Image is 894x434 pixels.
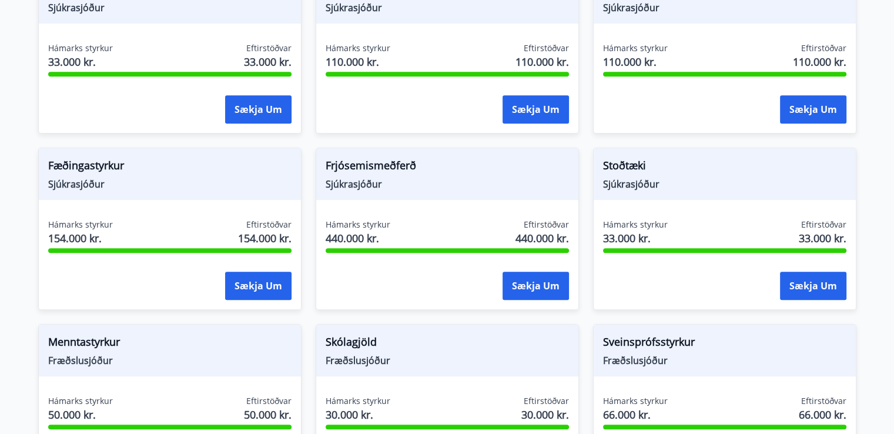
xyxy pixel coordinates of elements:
span: Hámarks styrkur [603,219,668,231]
span: 440.000 kr. [515,231,569,246]
span: Fæðingastyrkur [48,158,292,178]
span: 30.000 kr. [521,407,569,422]
span: Eftirstöðvar [246,42,292,54]
span: Eftirstöðvar [801,42,846,54]
span: Eftirstöðvar [801,395,846,407]
span: Hámarks styrkur [326,395,390,407]
span: Skólagjöld [326,334,569,354]
span: 110.000 kr. [326,54,390,69]
span: 110.000 kr. [515,54,569,69]
span: 33.000 kr. [799,231,846,246]
span: 440.000 kr. [326,231,390,246]
span: Stoðtæki [603,158,846,178]
span: Hámarks styrkur [326,219,390,231]
span: Menntastyrkur [48,334,292,354]
span: Hámarks styrkur [48,42,113,54]
button: Sækja um [225,95,292,123]
span: Fræðslusjóður [326,354,569,367]
button: Sækja um [780,272,846,300]
span: Eftirstöðvar [524,42,569,54]
span: 33.000 kr. [603,231,668,246]
span: 66.000 kr. [799,407,846,422]
span: Eftirstöðvar [246,219,292,231]
button: Sækja um [225,272,292,300]
span: 154.000 kr. [48,231,113,246]
span: 33.000 kr. [48,54,113,69]
span: 110.000 kr. [793,54,846,69]
span: Hámarks styrkur [48,219,113,231]
span: Sjúkrasjóður [603,178,846,191]
span: Sjúkrasjóður [326,178,569,191]
span: 154.000 kr. [238,231,292,246]
span: Sjúkrasjóður [326,1,569,14]
span: Sjúkrasjóður [48,178,292,191]
span: 110.000 kr. [603,54,668,69]
span: Hámarks styrkur [326,42,390,54]
span: Fræðslusjóður [48,354,292,367]
button: Sækja um [780,95,846,123]
span: Sjúkrasjóður [603,1,846,14]
span: Eftirstöðvar [801,219,846,231]
span: 50.000 kr. [48,407,113,422]
span: Sveinsprófsstyrkur [603,334,846,354]
span: Frjósemismeðferð [326,158,569,178]
span: 50.000 kr. [244,407,292,422]
span: Hámarks styrkur [48,395,113,407]
span: Fræðslusjóður [603,354,846,367]
span: Eftirstöðvar [246,395,292,407]
span: 66.000 kr. [603,407,668,422]
span: Eftirstöðvar [524,395,569,407]
button: Sækja um [503,272,569,300]
span: Hámarks styrkur [603,395,668,407]
button: Sækja um [503,95,569,123]
span: 33.000 kr. [244,54,292,69]
span: Eftirstöðvar [524,219,569,231]
span: 30.000 kr. [326,407,390,422]
span: Sjúkrasjóður [48,1,292,14]
span: Hámarks styrkur [603,42,668,54]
